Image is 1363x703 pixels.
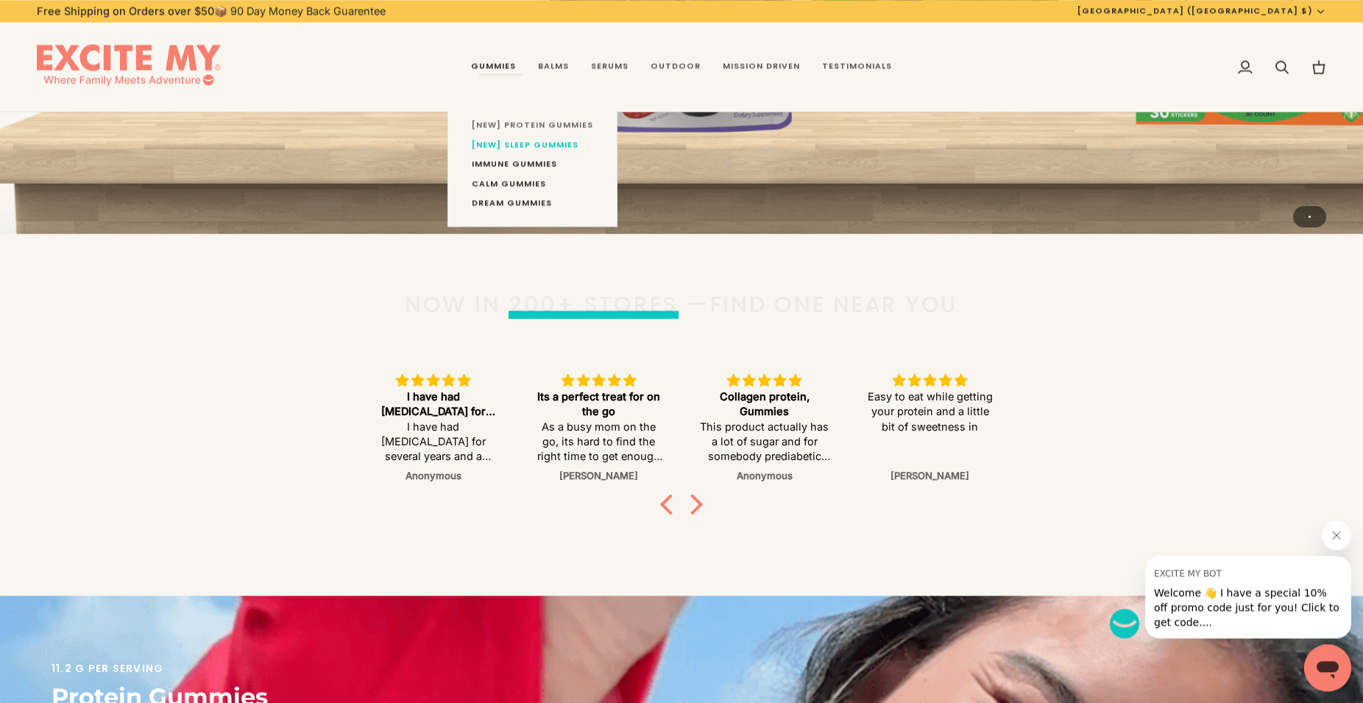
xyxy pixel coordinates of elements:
[1322,520,1351,550] iframe: Close message from EXCITE MY BOT
[699,420,829,464] p: This product actually has a lot of sugar and for somebody prediabetic like myself I have to watch...
[460,22,527,112] a: Gummies
[460,22,527,112] div: Gummies [NEW] Protein Gummies [NEW] SLEEP Gummies IMMUNE Gummies CALM Gummies DREAM Gummies
[534,471,664,482] div: [PERSON_NAME]
[534,389,664,420] div: Its a perfect treat for on the go
[472,119,593,131] span: [NEW] Protein Gummies
[774,289,825,320] span: one
[822,60,892,72] span: Testimonials
[1110,609,1139,638] iframe: no content
[472,139,593,151] span: [NEW] SLEEP Gummies
[699,372,829,389] div: 5 stars
[37,3,386,19] p: 📦 90 Day Money Back Guarentee
[1304,644,1351,691] iframe: Button to launch messaging window
[368,471,498,482] div: Anonymous
[1309,216,1311,218] button: View slide 1
[472,116,593,135] a: [NEW] Protein Gummies
[538,60,569,72] span: Balms
[534,372,664,389] div: 5 stars
[472,155,593,174] a: IMMUNE Gummies
[687,289,767,320] span: —find
[368,420,498,464] p: I have had [MEDICAL_DATA] for several years and a variety of treatments. including surgery. It he...
[699,471,829,482] div: Anonymous
[723,60,800,72] span: Mission Driven
[591,60,629,72] span: Serums
[472,135,593,155] a: [NEW] SLEEP Gummies
[37,44,221,90] img: EXCITE MY®
[534,420,664,464] p: As a busy mom on the go, its hard to find the right time to get enough supplements in the day. I ...
[405,289,467,320] span: Now
[472,178,593,190] span: CALM Gummies
[865,471,995,482] div: [PERSON_NAME]
[865,372,995,389] div: 5 stars
[580,22,640,112] a: Serums
[699,389,829,420] div: Collagen protein, Gummies
[833,289,898,320] span: near
[584,289,679,320] span: stores
[527,22,580,112] a: Balms
[37,4,214,17] strong: Free Shipping on Orders over $50
[472,174,593,194] a: CALM Gummies
[368,372,498,389] div: 5 stars
[1066,4,1337,17] button: [GEOGRAPHIC_DATA] ([GEOGRAPHIC_DATA] $)
[906,289,958,320] span: you
[640,22,712,112] a: Outdoor
[509,289,576,320] span: 200+
[865,389,995,434] p: Easy to eat while getting your protein and a little bit of sweetness in
[472,194,593,213] a: DREAM Gummies
[811,22,903,112] a: Testimonials
[472,158,593,170] span: IMMUNE Gummies
[52,662,840,677] p: 11.2 g per serving
[472,197,593,209] span: DREAM Gummies
[651,60,701,72] span: Outdoor
[712,22,811,112] a: Mission Driven
[368,389,498,420] div: I have had [MEDICAL_DATA] for several years and a variety of treatments
[1145,556,1351,638] iframe: Message from EXCITE MY BOT
[1110,520,1351,638] div: EXCITE MY BOT says "Welcome 👋 I have a special 10% off promo code just for you! Click to get code...
[475,289,500,320] span: in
